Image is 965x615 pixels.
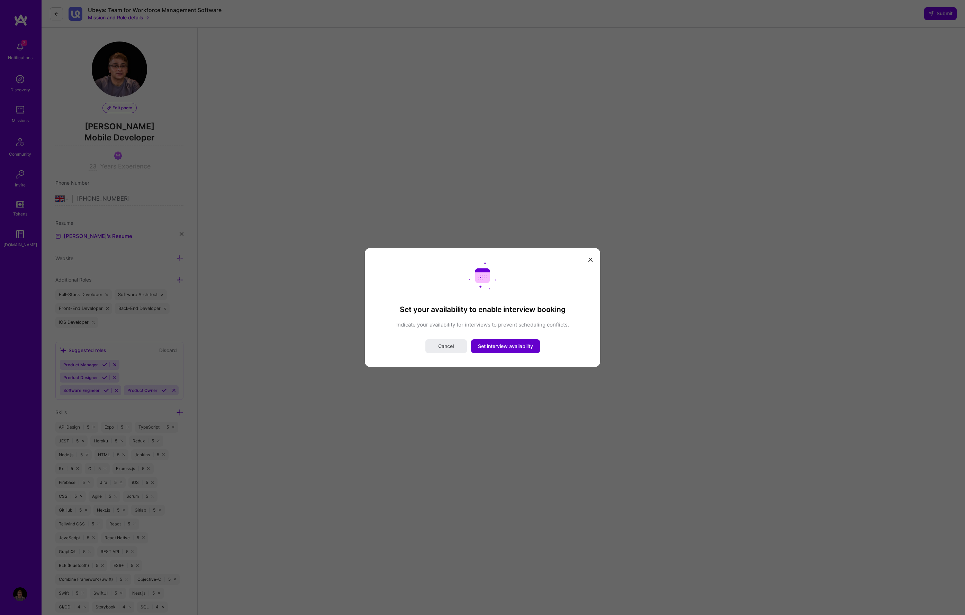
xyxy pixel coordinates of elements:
[425,339,467,353] button: Cancel
[588,258,593,262] i: icon Close
[379,321,586,328] p: Indicate your availability for interviews to prevent scheduling conflicts.
[379,305,586,314] h3: Set your availability to enable interview booking
[469,262,496,290] img: Calendar
[478,343,533,350] span: Set interview availability
[365,248,600,367] div: modal
[471,339,540,353] button: Set interview availability
[438,343,454,350] span: Cancel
